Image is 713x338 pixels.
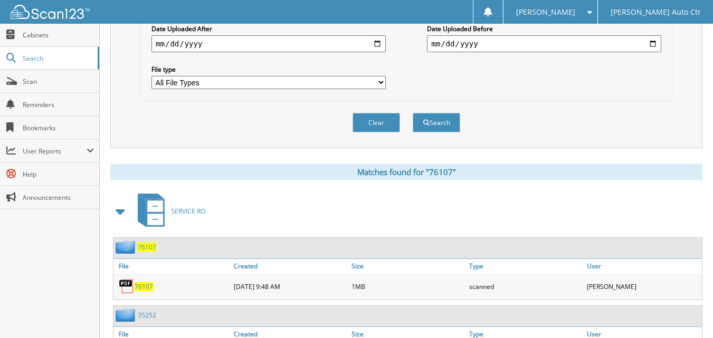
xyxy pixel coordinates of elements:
span: Scan [23,77,94,86]
span: [PERSON_NAME] Auto Ctr [611,9,701,15]
div: 1MB [349,276,467,297]
img: PDF.png [119,278,135,294]
img: folder2.png [116,308,138,322]
span: Bookmarks [23,123,94,132]
img: folder2.png [116,240,138,254]
img: scan123-logo-white.svg [11,5,90,19]
div: scanned [467,276,584,297]
a: Size [349,259,467,273]
a: 76107 [135,282,153,291]
div: [PERSON_NAME] [584,276,702,297]
input: end [427,35,661,52]
div: [DATE] 9:48 AM [231,276,349,297]
a: SERVICE RO [131,190,205,232]
span: [PERSON_NAME] [516,9,575,15]
a: 76107 [138,243,156,252]
label: Date Uploaded After [151,24,386,33]
span: Search [23,54,92,63]
a: 35252 [138,311,156,320]
input: start [151,35,386,52]
iframe: Chat Widget [660,287,713,338]
span: Help [23,170,94,179]
a: File [113,259,231,273]
span: Announcements [23,193,94,202]
button: Search [413,113,460,132]
a: Created [231,259,349,273]
a: Type [467,259,584,273]
a: User [584,259,702,273]
button: Clear [353,113,400,132]
label: Date Uploaded Before [427,24,661,33]
label: File type [151,65,386,74]
span: SERVICE RO [171,207,205,216]
div: Matches found for "76107" [110,164,702,180]
span: Reminders [23,100,94,109]
span: Cabinets [23,31,94,40]
span: User Reports [23,147,87,156]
